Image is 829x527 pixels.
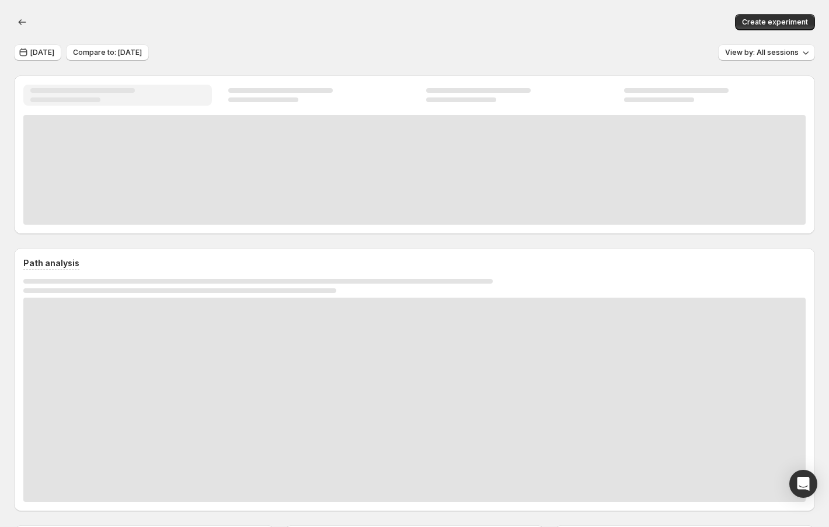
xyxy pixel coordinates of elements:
[725,48,799,57] span: View by: All sessions
[742,18,808,27] span: Create experiment
[23,257,79,269] h3: Path analysis
[14,44,61,61] button: [DATE]
[735,14,815,30] button: Create experiment
[30,48,54,57] span: [DATE]
[718,44,815,61] button: View by: All sessions
[66,44,149,61] button: Compare to: [DATE]
[73,48,142,57] span: Compare to: [DATE]
[789,470,817,498] div: Open Intercom Messenger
